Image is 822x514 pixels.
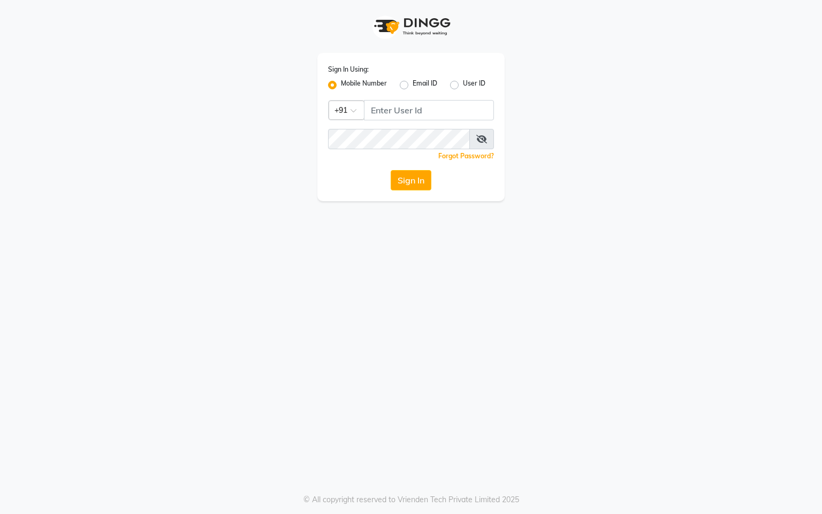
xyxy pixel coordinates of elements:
input: Username [364,100,494,120]
img: logo1.svg [368,11,454,42]
label: Mobile Number [341,79,387,91]
input: Username [328,129,470,149]
button: Sign In [391,170,431,190]
label: User ID [463,79,485,91]
label: Sign In Using: [328,65,369,74]
label: Email ID [413,79,437,91]
a: Forgot Password? [438,152,494,160]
